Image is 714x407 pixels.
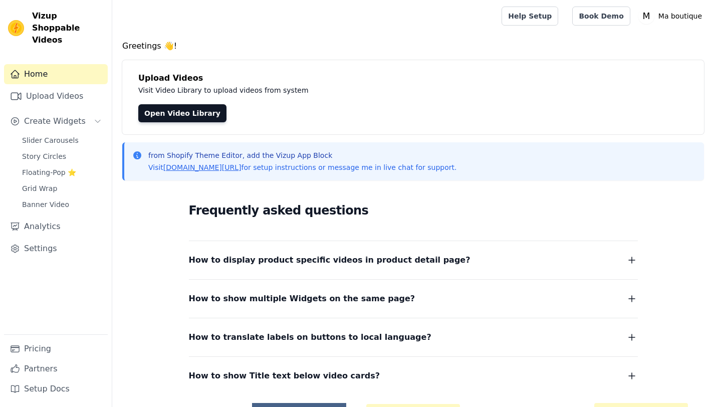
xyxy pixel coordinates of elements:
a: Settings [4,239,108,259]
button: M Ma boutique [638,7,706,25]
span: Grid Wrap [22,183,57,193]
a: Upload Videos [4,86,108,106]
a: [DOMAIN_NAME][URL] [163,163,242,171]
h2: Frequently asked questions [189,200,638,221]
a: Floating-Pop ⭐ [16,165,108,179]
button: How to show Title text below video cards? [189,369,638,383]
span: Floating-Pop ⭐ [22,167,76,177]
span: Vizup Shoppable Videos [32,10,104,46]
a: Banner Video [16,197,108,212]
span: Create Widgets [24,115,86,127]
p: Visit for setup instructions or message me in live chat for support. [148,162,456,172]
a: Setup Docs [4,379,108,399]
a: Partners [4,359,108,379]
h4: Greetings 👋! [122,40,704,52]
a: Pricing [4,339,108,359]
span: How to display product specific videos in product detail page? [189,253,470,267]
a: Story Circles [16,149,108,163]
img: Vizup [8,20,24,36]
a: Grid Wrap [16,181,108,195]
h4: Upload Videos [138,72,688,84]
text: M [642,11,650,21]
span: Banner Video [22,199,69,210]
p: Ma boutique [654,7,706,25]
a: Home [4,64,108,84]
span: How to show multiple Widgets on the same page? [189,292,415,306]
a: Help Setup [502,7,558,26]
button: Create Widgets [4,111,108,131]
a: Open Video Library [138,104,226,122]
span: How to show Title text below video cards? [189,369,380,383]
a: Slider Carousels [16,133,108,147]
span: Story Circles [22,151,66,161]
a: Analytics [4,217,108,237]
p: from Shopify Theme Editor, add the Vizup App Block [148,150,456,160]
button: How to translate labels on buttons to local language? [189,330,638,344]
span: Slider Carousels [22,135,79,145]
span: How to translate labels on buttons to local language? [189,330,431,344]
button: How to display product specific videos in product detail page? [189,253,638,267]
a: Book Demo [572,7,630,26]
p: Visit Video Library to upload videos from system [138,84,587,96]
button: How to show multiple Widgets on the same page? [189,292,638,306]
